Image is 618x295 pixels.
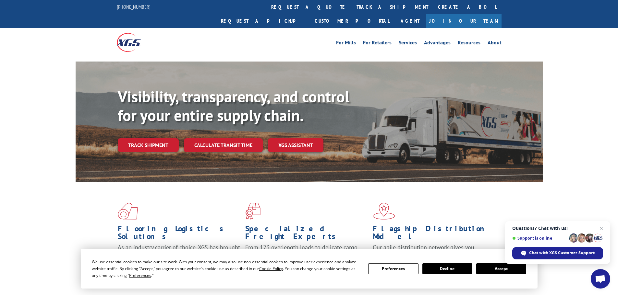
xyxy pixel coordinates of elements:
span: As an industry carrier of choice, XGS has brought innovation and dedication to flooring logistics... [118,244,240,267]
img: xgs-icon-focused-on-flooring-red [245,203,261,220]
a: Resources [458,40,480,47]
b: Visibility, transparency, and control for your entire supply chain. [118,86,349,125]
p: From 123 overlength loads to delicate cargo, our experienced staff knows the best way to move you... [245,244,368,272]
a: [PHONE_NUMBER] [117,4,151,10]
a: For Mills [336,40,356,47]
span: Our agile distribution network gives you nationwide inventory management on demand. [373,244,492,259]
a: Request a pickup [216,14,310,28]
span: Cookie Policy [259,266,283,271]
a: Calculate transit time [184,138,263,152]
span: Chat with XGS Customer Support [529,250,595,256]
div: We use essential cookies to make our site work. With your consent, we may also use non-essential ... [92,258,360,279]
a: Advantages [424,40,451,47]
h1: Flooring Logistics Solutions [118,225,240,244]
button: Accept [476,263,526,274]
h1: Flagship Distribution Model [373,225,495,244]
h1: Specialized Freight Experts [245,225,368,244]
span: Chat with XGS Customer Support [512,247,603,259]
div: Cookie Consent Prompt [81,249,538,289]
a: Services [399,40,417,47]
span: Support is online [512,236,567,241]
button: Preferences [368,263,418,274]
a: Open chat [591,269,610,289]
a: Agent [394,14,426,28]
span: Questions? Chat with us! [512,226,603,231]
span: Preferences [129,273,151,278]
a: Customer Portal [310,14,394,28]
a: Join Our Team [426,14,502,28]
a: About [488,40,502,47]
button: Decline [422,263,472,274]
a: For Retailers [363,40,392,47]
a: XGS ASSISTANT [268,138,323,152]
a: Track shipment [118,138,179,152]
img: xgs-icon-total-supply-chain-intelligence-red [118,203,138,220]
img: xgs-icon-flagship-distribution-model-red [373,203,395,220]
